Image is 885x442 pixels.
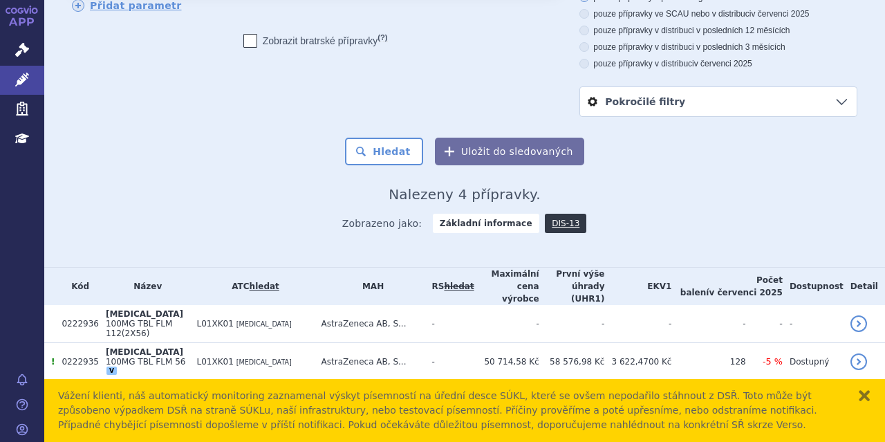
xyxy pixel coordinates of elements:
[783,268,844,305] th: Dostupnost
[55,343,98,381] td: 0222935
[545,214,586,233] a: DIS-13
[106,367,117,375] div: V
[604,305,671,343] td: -
[783,305,844,343] td: -
[197,319,234,329] span: L01XK01
[342,214,422,233] span: Zobrazeno jako:
[539,268,605,305] th: První výše úhrady (UHR1)
[751,9,809,19] span: v červenci 2025
[850,315,867,332] a: detail
[389,186,541,203] span: Nalezeny 4 přípravky.
[345,138,423,165] button: Hledat
[190,268,315,305] th: ATC
[106,319,172,338] span: 100MG TBL FLM 112(2X56)
[425,268,474,305] th: RS
[844,268,885,305] th: Detail
[236,358,292,366] span: [MEDICAL_DATA]
[783,343,844,381] td: Dostupný
[55,305,98,343] td: 0222936
[435,138,584,165] button: Uložit do sledovaných
[444,282,474,291] a: vyhledávání neobsahuje žádnou platnou referenční skupinu
[604,268,671,305] th: EKV1
[106,309,183,319] span: [MEDICAL_DATA]
[433,214,539,233] strong: Základní informace
[58,389,844,432] div: Vážení klienti, náš automatický monitoring zaznamenal výskyt písemností na úřední desce SÚKL, kte...
[315,268,425,305] th: MAH
[474,305,539,343] td: -
[671,305,745,343] td: -
[579,58,857,69] label: pouze přípravky v distribuci
[579,8,857,19] label: pouze přípravky ve SCAU nebo v distribuci
[250,282,279,291] a: hledat
[857,389,871,403] button: zavřít
[539,305,605,343] td: -
[694,59,752,68] span: v červenci 2025
[746,305,783,343] td: -
[579,42,857,53] label: pouze přípravky v distribuci v posledních 3 měsících
[51,357,55,367] span: Tento přípravek má více úhrad.
[763,356,783,367] span: -5 %
[539,343,605,381] td: 58 576,98 Kč
[444,282,474,291] del: hledat
[425,305,474,343] td: -
[197,357,234,367] span: L01XK01
[850,353,867,370] a: detail
[99,268,190,305] th: Název
[236,320,292,328] span: [MEDICAL_DATA]
[315,305,425,343] td: AstraZeneca AB, S...
[425,343,474,381] td: -
[579,25,857,36] label: pouze přípravky v distribuci v posledních 12 měsících
[709,288,782,297] span: v červenci 2025
[474,268,539,305] th: Maximální cena výrobce
[315,343,425,381] td: AstraZeneca AB, S...
[55,268,98,305] th: Kód
[106,347,183,357] span: [MEDICAL_DATA]
[106,357,185,367] span: 100MG TBL FLM 56
[474,343,539,381] td: 50 714,58 Kč
[243,34,388,48] label: Zobrazit bratrské přípravky
[671,343,745,381] td: 128
[604,343,671,381] td: 3 622,4700 Kč
[671,268,782,305] th: Počet balení
[580,87,857,116] a: Pokročilé filtry
[378,33,387,42] abbr: (?)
